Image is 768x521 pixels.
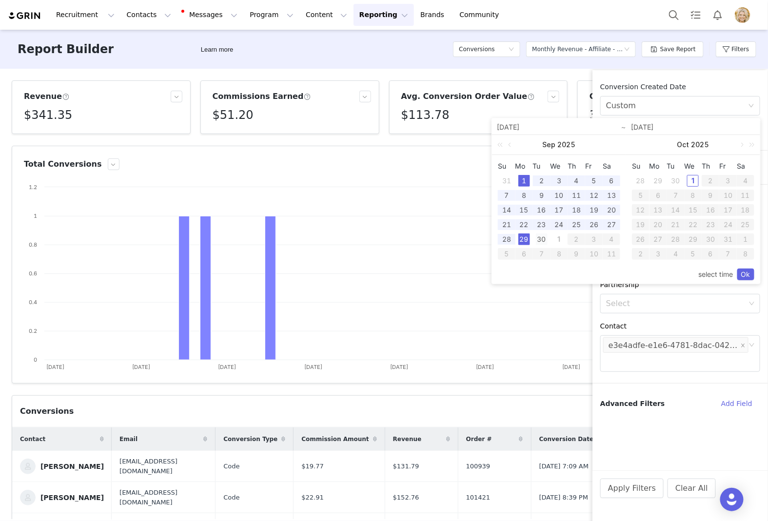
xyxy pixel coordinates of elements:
[652,175,664,187] div: 29
[650,219,667,231] div: 20
[632,174,650,188] td: September 28, 2025
[585,247,603,261] td: October 10, 2025
[571,204,582,216] div: 18
[501,219,512,231] div: 21
[603,248,620,260] div: 11
[571,175,582,187] div: 4
[702,162,719,171] span: Th
[729,7,760,23] button: Profile
[741,343,746,349] i: icon: close
[702,232,719,247] td: October 30, 2025
[737,188,754,203] td: October 11, 2025
[414,4,453,26] a: Brands
[702,233,719,245] div: 30
[600,479,664,498] button: Apply Filters
[719,219,737,231] div: 24
[702,217,719,232] td: October 23, 2025
[650,203,667,217] td: October 13, 2025
[632,217,650,232] td: October 19, 2025
[632,248,650,260] div: 2
[719,204,737,216] div: 17
[553,204,565,216] div: 17
[650,232,667,247] td: October 27, 2025
[46,364,64,370] text: [DATE]
[556,135,576,154] a: 2025
[600,83,686,91] span: Conversion Created Date
[223,462,239,471] span: Code
[668,479,716,498] button: Clear All
[685,219,702,231] div: 22
[20,459,104,474] a: [PERSON_NAME]
[568,232,585,247] td: October 2, 2025
[685,247,702,261] td: November 5, 2025
[401,106,450,124] h5: $113.78
[497,121,621,133] input: Start date
[515,232,533,247] td: September 29, 2025
[536,175,548,187] div: 2
[603,174,620,188] td: September 6, 2025
[213,91,311,102] h3: Commissions Earned
[223,435,277,444] span: Conversion Type
[737,159,754,174] th: Sat
[119,488,207,507] span: [EMAIL_ADDRESS][DOMAIN_NAME]
[568,248,585,260] div: 9
[551,247,568,261] td: October 8, 2025
[244,4,299,26] button: Program
[34,212,37,219] text: 1
[20,490,36,505] img: e3e4adfe-e1e6-4781-8dac-042c120b72b6--s.jpg
[498,248,515,260] div: 5
[571,219,582,231] div: 25
[737,269,754,280] a: Ok
[541,135,556,154] a: Sep
[606,219,617,231] div: 27
[515,217,533,232] td: September 22, 2025
[20,490,104,505] a: [PERSON_NAME]
[551,159,568,174] th: Wed
[518,175,530,187] div: 1
[702,159,719,174] th: Thu
[707,4,729,26] button: Notifications
[18,40,114,58] h3: Report Builder
[498,247,515,261] td: October 5, 2025
[606,190,617,201] div: 13
[498,232,515,247] td: September 28, 2025
[702,204,719,216] div: 16
[667,204,685,216] div: 14
[737,219,754,231] div: 25
[737,203,754,217] td: October 18, 2025
[735,7,750,23] img: 57e6ff3d-1b6d-468a-ba86-2bd98c03db29.jpg
[685,190,702,201] div: 8
[713,396,760,411] button: Add Field
[632,233,650,245] div: 26
[650,188,667,203] td: October 6, 2025
[603,188,620,203] td: September 13, 2025
[603,162,620,171] span: Sa
[676,135,690,154] a: Oct
[24,158,102,170] h3: Total Conversions
[685,162,702,171] span: We
[29,184,37,191] text: 1.2
[719,175,737,187] div: 3
[585,188,603,203] td: September 12, 2025
[518,190,530,201] div: 8
[749,301,755,308] i: icon: down
[719,233,737,245] div: 31
[454,4,510,26] a: Community
[40,463,104,470] div: [PERSON_NAME]
[498,159,515,174] th: Sun
[632,159,650,174] th: Sun
[29,328,37,334] text: 0.2
[667,162,685,171] span: Tu
[401,91,535,102] h3: Avg. Conversion Order Value
[518,204,530,216] div: 15
[533,248,551,260] div: 7
[551,217,568,232] td: September 24, 2025
[719,174,737,188] td: October 3, 2025
[585,159,603,174] th: Fri
[650,162,667,171] span: Mo
[536,204,548,216] div: 16
[685,159,702,174] th: Wed
[518,233,530,245] div: 29
[737,174,754,188] td: October 4, 2025
[466,435,492,444] span: Order #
